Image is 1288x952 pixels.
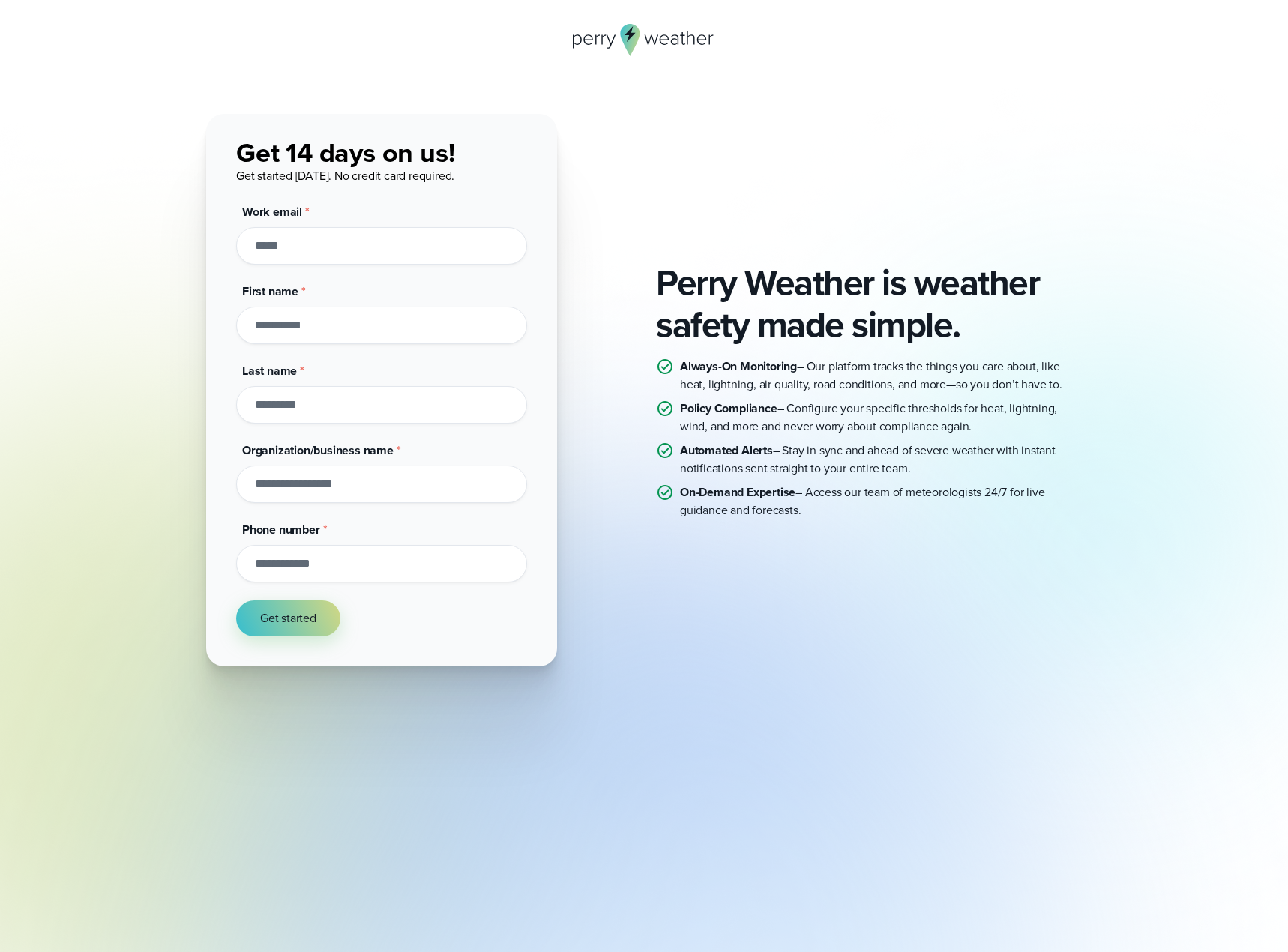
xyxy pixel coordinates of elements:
span: Work email [242,203,302,220]
strong: On-Demand Expertise [680,483,795,501]
h2: Perry Weather is weather safety made simple. [656,262,1082,346]
p: – Our platform tracks the things you care about, like heat, lightning, air quality, road conditio... [680,358,1082,394]
span: Organization/business name [242,442,394,459]
p: – Stay in sync and ahead of severe weather with instant notifications sent straight to your entir... [680,442,1082,477]
span: Last name [242,362,297,379]
span: Phone number [242,521,320,538]
span: Get started [DATE]. No credit card required. [236,167,454,184]
strong: Always-On Monitoring [680,358,797,375]
span: Get 14 days on us! [236,133,454,172]
p: – Configure your specific thresholds for heat, lightning, wind, and more and never worry about co... [680,400,1082,436]
span: Get started [260,609,316,627]
strong: Policy Compliance [680,400,777,417]
button: Get started [236,600,340,636]
p: – Access our team of meteorologists 24/7 for live guidance and forecasts. [680,483,1082,519]
span: First name [242,283,298,300]
strong: Automated Alerts [680,442,773,459]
